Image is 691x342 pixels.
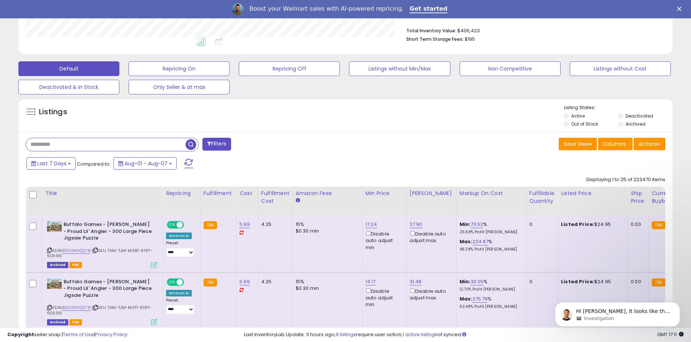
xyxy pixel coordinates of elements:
small: FBA [204,278,217,287]
a: B00OMVQ278 [62,248,91,254]
li: $406,423 [406,26,660,35]
b: Total Inventory Value: [406,28,456,34]
b: Listed Price: [561,278,594,285]
strong: Copyright [7,331,34,338]
a: 31.48 [410,278,422,285]
div: seller snap | | [7,331,127,338]
div: % [460,278,521,292]
small: FBA [652,221,665,229]
button: Save View [559,138,597,150]
label: Deactivated [626,113,653,119]
div: Disable auto adjust max [410,230,451,244]
a: 27.90 [410,221,422,228]
div: Last InventoryLab Update: 3 hours ago, require user action, not synced. [244,331,684,338]
div: Markup on Cost [460,190,523,197]
div: 4.25 [261,221,287,228]
span: $195 [465,36,475,43]
b: Max: [460,295,472,302]
small: FBA [652,278,665,287]
div: Close [677,7,684,11]
button: Aug-01 - Aug-07 [114,157,177,170]
span: Compared to: [77,161,111,168]
div: Fulfillment Cost [261,190,289,205]
span: Listings that have been deleted from Seller Central [47,262,68,268]
b: Max: [460,238,472,245]
div: $24.95 [561,221,622,228]
button: Listings without Cost [570,61,671,76]
div: $0.30 min [296,228,357,234]
a: 5.99 [240,278,250,285]
button: Deactivated & In Stock [18,80,119,94]
span: Aug-01 - Aug-07 [125,160,168,167]
button: Columns [598,138,633,150]
b: Buffalo Games - [PERSON_NAME] - Proud Lil' Angler - 300 Large Piece Jigsaw Puzzle [64,278,153,301]
div: Listed Price [561,190,625,197]
div: Preset: [166,298,195,314]
div: Repricing [166,190,197,197]
div: ASIN: [47,278,157,325]
a: 1 active listing [403,331,435,338]
div: % [460,296,521,309]
a: 14.17 [366,278,376,285]
small: Amazon Fees. [296,197,300,204]
a: Get started [410,5,447,13]
div: $0.30 min [296,285,357,292]
img: 610Lc5AlMGL._SL40_.jpg [47,221,62,231]
label: Out of Stock [571,121,598,127]
p: 52.48% Profit [PERSON_NAME] [460,304,521,309]
label: Active [571,113,585,119]
small: FBA [204,221,217,229]
div: Amazon Fees [296,190,359,197]
button: Only Seller & at max [129,80,230,94]
img: 610Lc5AlMGL._SL40_.jpg [47,278,62,289]
div: Displaying 1 to 25 of 223470 items [586,176,665,183]
div: Preset: [166,241,195,257]
div: ASIN: [47,221,157,267]
b: Min: [460,221,471,228]
h5: Listings [39,107,67,117]
th: The percentage added to the cost of goods (COGS) that forms the calculator for Min & Max prices. [456,187,526,216]
p: 25.58% Profit [PERSON_NAME] [460,230,521,235]
div: Title [45,190,160,197]
a: 30.05 [471,278,484,285]
div: Min Price [366,190,403,197]
div: Amazon AI [166,290,192,296]
span: OFF [183,222,195,228]
b: Listed Price: [561,221,594,228]
div: [PERSON_NAME] [410,190,453,197]
div: % [460,221,521,235]
span: Columns [603,140,626,148]
iframe: Intercom notifications message [544,287,691,338]
span: Last 7 Days [37,160,66,167]
a: Privacy Policy [95,331,127,338]
img: Profile image for Adrian [232,3,244,15]
a: 73.62 [471,221,483,228]
div: Ship Price [631,190,645,205]
button: Repricing Off [239,61,340,76]
b: Min: [460,278,471,285]
button: Filters [202,138,231,151]
div: 0.00 [631,221,643,228]
span: OFF [183,279,195,285]
div: 15% [296,221,357,228]
p: Listing States: [564,104,673,111]
button: Default [18,61,119,76]
p: 48.28% Profit [PERSON_NAME] [460,247,521,252]
a: 9 listings [336,331,356,338]
label: Archived [626,121,645,127]
div: 4.25 [261,278,287,285]
div: 15% [296,278,357,285]
span: | SKU: TAM-TJM-Mr181-6197-60599 [47,248,152,259]
span: ON [168,279,177,285]
button: Listings without Min/Max [349,61,450,76]
div: 0 [529,221,552,228]
a: B00OMVQ278 [62,305,91,311]
b: Buffalo Games - [PERSON_NAME] - Proud Lil' Angler - 300 Large Piece Jigsaw Puzzle [64,221,153,244]
div: $24.95 [561,278,622,285]
a: 17.24 [366,221,377,228]
span: ON [168,222,177,228]
div: Disable auto adjust min [366,230,401,251]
